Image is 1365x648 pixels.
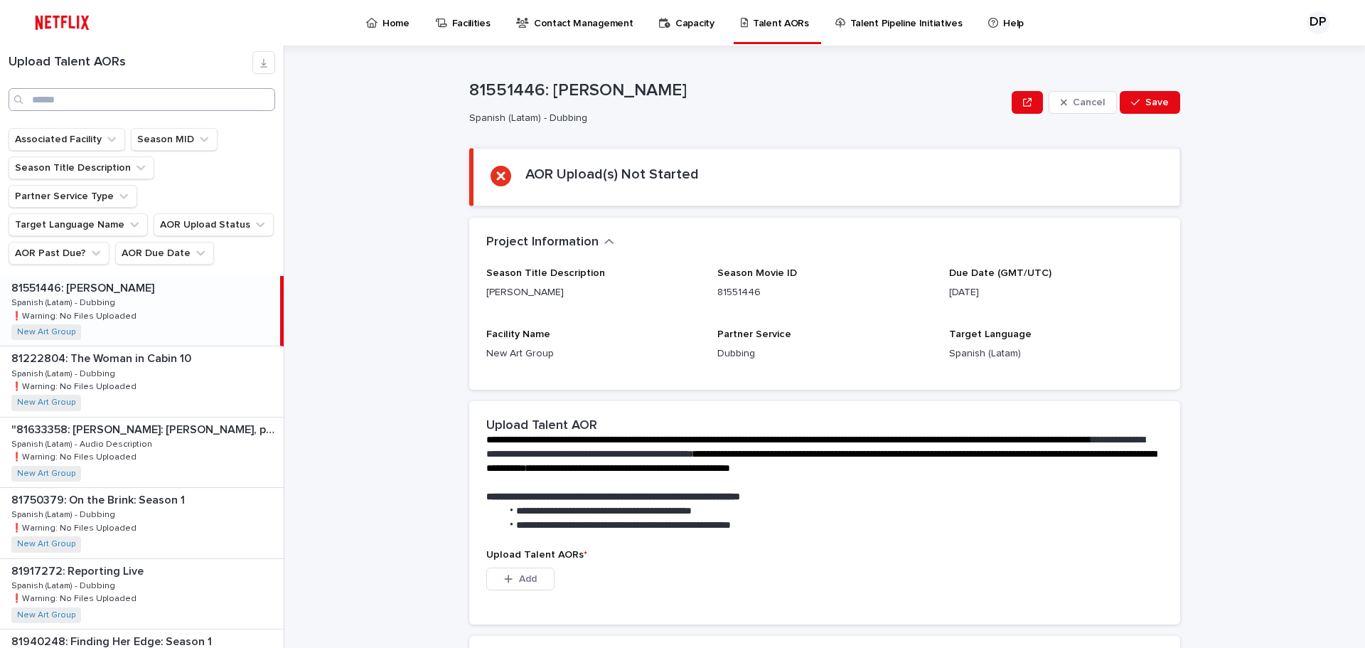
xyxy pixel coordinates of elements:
[11,295,118,308] p: Spanish (Latam) - Dubbing
[469,112,1000,124] p: Spanish (Latam) - Dubbing
[949,329,1032,339] span: Target Language
[469,80,1006,101] p: 81551446: [PERSON_NAME]
[1145,97,1169,107] span: Save
[115,242,214,265] button: AOR Due Date
[11,379,139,392] p: ❗️Warning: No Files Uploaded
[486,418,597,434] h2: Upload Talent AOR
[17,610,75,620] a: New Art Group
[949,285,1163,300] p: [DATE]
[717,346,931,361] p: Dubbing
[519,574,537,584] span: Add
[11,349,194,366] p: 81222804: The Woman in Cabin 10
[11,562,146,578] p: 81917272: Reporting Live
[717,268,797,278] span: Season Movie ID
[486,550,587,560] span: Upload Talent AORs
[11,507,118,520] p: Spanish (Latam) - Dubbing
[949,268,1051,278] span: Due Date (GMT/UTC)
[17,327,75,337] a: New Art Group
[11,521,139,533] p: ❗️Warning: No Files Uploaded
[486,285,700,300] p: [PERSON_NAME]
[17,469,75,479] a: New Art Group
[949,346,1163,361] p: Spanish (Latam)
[525,166,699,183] h2: AOR Upload(s) Not Started
[717,329,791,339] span: Partner Service
[9,128,125,151] button: Associated Facility
[486,268,605,278] span: Season Title Description
[11,437,155,450] p: Spanish (Latam) - Audio Description
[11,578,118,591] p: Spanish (Latam) - Dubbing
[11,279,157,295] p: 81551446: [PERSON_NAME]
[11,366,118,379] p: Spanish (Latam) - Dubbing
[11,491,188,507] p: 81750379: On the Brink: Season 1
[17,539,75,549] a: New Art Group
[486,329,550,339] span: Facility Name
[486,235,614,250] button: Project Information
[9,156,154,179] button: Season Title Description
[11,420,281,437] p: "81633358: Juan Gabriel: Debo, puedo y quiero: Limited Series"
[1307,11,1329,34] div: DP
[9,55,252,70] h1: Upload Talent AORs
[1049,91,1117,114] button: Cancel
[486,235,599,250] h2: Project Information
[717,285,931,300] p: 81551446
[17,398,75,408] a: New Art Group
[1120,91,1180,114] button: Save
[486,568,555,590] button: Add
[486,346,700,361] p: New Art Group
[11,591,139,604] p: ❗️Warning: No Files Uploaded
[9,88,275,111] input: Search
[1073,97,1105,107] span: Cancel
[9,185,137,208] button: Partner Service Type
[9,242,109,265] button: AOR Past Due?
[11,309,139,322] p: ❗️Warning: No Files Uploaded
[11,450,139,462] p: ❗️Warning: No Files Uploaded
[28,9,96,37] img: ifQbXi3ZQGMSEF7WDB7W
[154,213,274,236] button: AOR Upload Status
[131,128,218,151] button: Season MID
[9,213,148,236] button: Target Language Name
